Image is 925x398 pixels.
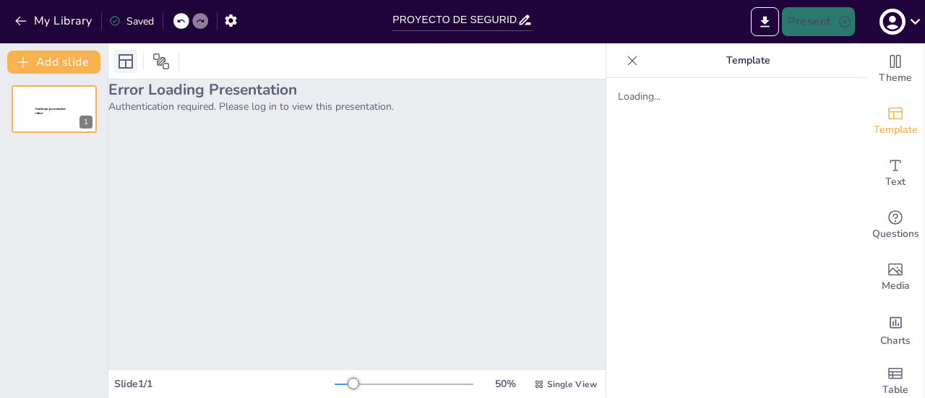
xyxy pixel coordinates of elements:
div: 50 % [488,377,522,391]
span: Table [882,382,908,398]
div: Loading... [618,90,855,103]
div: Slide 1 / 1 [114,377,335,391]
h2: Error Loading Presentation [108,79,606,100]
span: Position [152,53,170,70]
div: 1 [79,116,92,129]
div: Get real-time input from your audience [866,199,924,251]
span: Single View [547,378,597,390]
span: Questions [872,226,919,242]
span: Charts [880,333,911,349]
button: Present [782,7,854,36]
p: Authentication required. Please log in to view this presentation. [108,100,606,113]
span: Theme [879,70,912,86]
div: Saved [109,14,154,28]
span: Media [882,278,910,294]
div: Add images, graphics, shapes or video [866,251,924,303]
button: My Library [11,9,98,33]
span: Text [885,174,905,190]
div: Change the overall theme [866,43,924,95]
button: Export to PowerPoint [751,7,779,36]
button: Cannot delete last slide [75,90,92,107]
div: Add text boxes [866,147,924,199]
span: Sendsteps presentation editor [35,108,66,116]
button: Add slide [7,51,100,74]
div: Add ready made slides [866,95,924,147]
input: Insert title [392,9,517,30]
span: Template [874,122,918,138]
button: Duplicate Slide [55,90,72,107]
p: Template [644,43,852,78]
div: Layout [114,50,137,73]
div: 1 [12,85,97,133]
div: Add charts and graphs [866,303,924,355]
